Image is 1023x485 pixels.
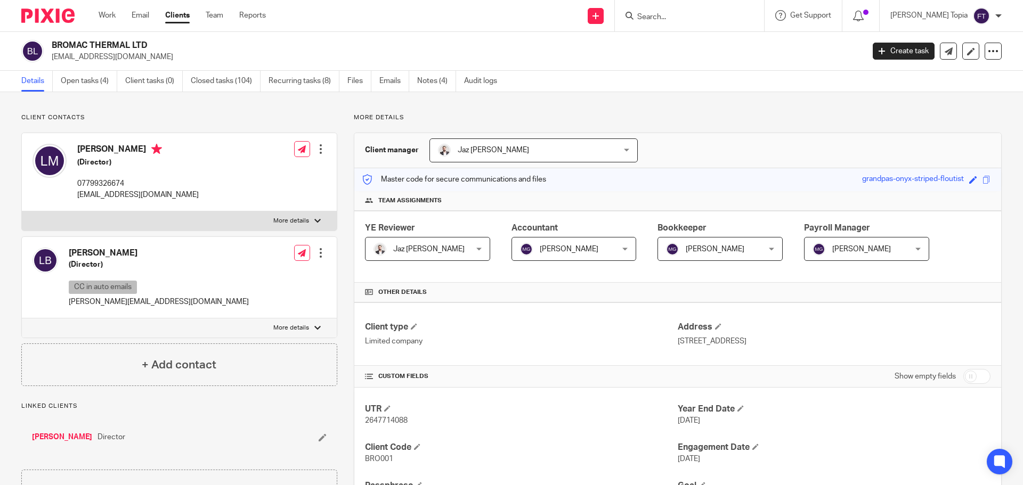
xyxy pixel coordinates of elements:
[511,224,558,232] span: Accountant
[69,248,249,259] h4: [PERSON_NAME]
[165,10,190,21] a: Clients
[417,71,456,92] a: Notes (4)
[21,9,75,23] img: Pixie
[273,217,309,225] p: More details
[99,10,116,21] a: Work
[365,455,393,463] span: BRO001
[365,442,678,453] h4: Client Code
[374,243,386,256] img: 48292-0008-compressed%20square.jpg
[273,324,309,332] p: More details
[540,245,598,253] span: [PERSON_NAME]
[33,248,58,273] img: svg%3E
[666,243,679,256] img: svg%3E
[21,113,337,122] p: Client contacts
[873,43,935,60] a: Create task
[69,281,137,294] p: CC in auto emails
[365,224,415,232] span: YE Reviewer
[862,174,964,186] div: grandpas-onyx-striped-floutist
[98,432,125,442] span: Director
[52,40,696,51] h2: BROMAC THERMAL LTD
[895,371,956,382] label: Show empty fields
[33,144,67,178] img: svg%3E
[657,224,707,232] span: Bookkeeper
[191,71,261,92] a: Closed tasks (104)
[347,71,371,92] a: Files
[21,402,337,410] p: Linked clients
[151,144,162,154] i: Primary
[678,442,990,453] h4: Engagement Date
[520,243,533,256] img: svg%3E
[21,71,53,92] a: Details
[365,404,678,415] h4: UTR
[77,157,199,168] h5: (Director)
[125,71,183,92] a: Client tasks (0)
[69,297,249,307] p: [PERSON_NAME][EMAIL_ADDRESS][DOMAIN_NAME]
[77,190,199,200] p: [EMAIL_ADDRESS][DOMAIN_NAME]
[678,455,700,463] span: [DATE]
[686,245,744,253] span: [PERSON_NAME]
[378,288,427,297] span: Other details
[239,10,266,21] a: Reports
[365,417,408,424] span: 2647714088
[61,71,117,92] a: Open tasks (4)
[790,12,831,19] span: Get Support
[379,71,409,92] a: Emails
[77,144,199,157] h4: [PERSON_NAME]
[365,372,678,381] h4: CUSTOM FIELDS
[365,145,419,155] h3: Client manager
[132,10,149,21] a: Email
[269,71,339,92] a: Recurring tasks (8)
[832,245,891,253] span: [PERSON_NAME]
[354,113,1002,122] p: More details
[438,144,451,157] img: 48292-0008-compressed%20square.jpg
[21,40,44,62] img: svg%3E
[458,146,529,154] span: Jaz [PERSON_NAME]
[973,7,990,24] img: svg%3E
[678,336,990,347] p: [STREET_ADDRESS]
[378,196,442,205] span: Team assignments
[678,322,990,333] h4: Address
[804,224,870,232] span: Payroll Manager
[365,322,678,333] h4: Client type
[636,13,732,22] input: Search
[393,245,465,253] span: Jaz [PERSON_NAME]
[77,178,199,189] p: 07799326674
[365,336,678,347] p: Limited company
[464,71,505,92] a: Audit logs
[52,52,857,62] p: [EMAIL_ADDRESS][DOMAIN_NAME]
[69,259,249,270] h5: (Director)
[206,10,223,21] a: Team
[142,357,216,373] h4: + Add contact
[32,432,92,442] a: [PERSON_NAME]
[678,417,700,424] span: [DATE]
[890,10,968,21] p: [PERSON_NAME] Topia
[678,404,990,415] h4: Year End Date
[813,243,825,256] img: svg%3E
[362,174,546,185] p: Master code for secure communications and files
